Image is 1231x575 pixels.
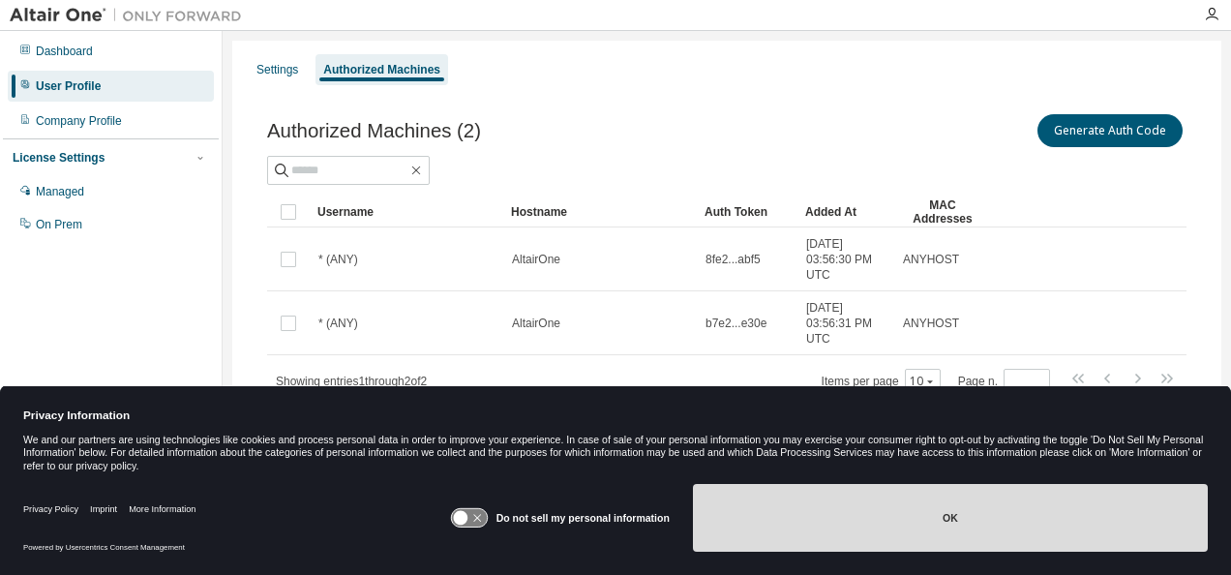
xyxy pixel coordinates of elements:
div: Authorized Machines [323,62,440,77]
div: MAC Addresses [902,197,983,227]
div: Settings [256,62,298,77]
span: ANYHOST [903,316,959,331]
div: Hostname [511,197,689,227]
span: AltairOne [512,252,560,267]
div: Username [317,197,495,227]
div: User Profile [36,78,101,94]
span: Page n. [958,369,1050,394]
span: * (ANY) [318,252,358,267]
span: Authorized Machines (2) [267,120,481,142]
div: License Settings [13,150,105,166]
button: 10 [910,374,936,389]
div: Company Profile [36,113,122,129]
div: On Prem [36,217,82,232]
span: AltairOne [512,316,560,331]
div: Managed [36,184,84,199]
div: Dashboard [36,44,93,59]
span: [DATE] 03:56:31 PM UTC [806,300,886,347]
span: Items per page [822,369,941,394]
div: Auth Token [705,197,790,227]
span: ANYHOST [903,252,959,267]
button: Generate Auth Code [1037,114,1183,147]
img: Altair One [10,6,252,25]
span: b7e2...e30e [706,316,766,331]
span: 8fe2...abf5 [706,252,761,267]
span: * (ANY) [318,316,358,331]
div: Added At [805,197,886,227]
span: Showing entries 1 through 2 of 2 [276,375,427,388]
span: [DATE] 03:56:30 PM UTC [806,236,886,283]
